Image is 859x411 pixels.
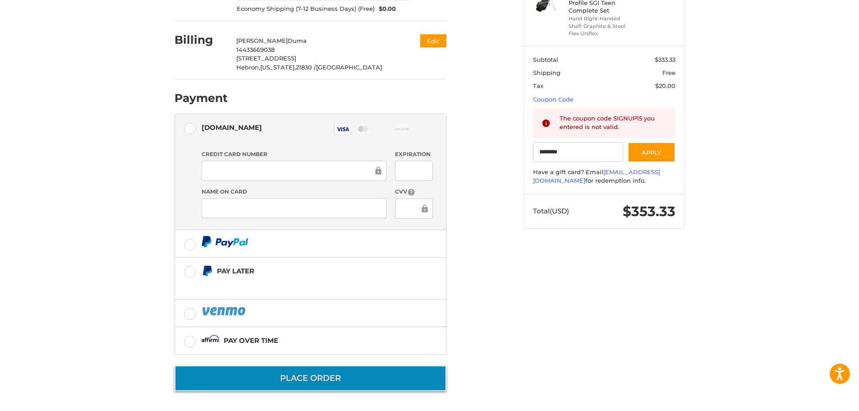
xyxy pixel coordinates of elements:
a: Coupon Code [533,96,574,103]
li: Hand Right-Handed [569,15,638,23]
span: Shipping [533,69,560,76]
span: Total (USD) [533,207,569,215]
span: Economy Shipping (7-12 Business Days) (Free) [237,5,375,14]
img: Affirm icon [202,335,220,346]
span: 14433669038 [236,46,275,53]
span: [GEOGRAPHIC_DATA] [316,64,382,71]
button: Place Order [175,365,446,391]
div: [DOMAIN_NAME] [202,120,262,135]
button: Apply [628,142,675,162]
div: Have a gift card? Email for redemption info. [533,168,675,185]
span: $20.00 [655,82,675,89]
label: CVV [395,188,432,196]
span: [US_STATE], [260,64,296,71]
span: [STREET_ADDRESS] [236,55,296,62]
input: Gift Certificate or Coupon Code [533,142,624,162]
div: Pay over time [224,333,278,348]
span: [PERSON_NAME] [236,37,288,44]
div: The coupon code SIGNUP15 you entered is not valid. [560,114,667,132]
span: $0.00 [375,5,396,14]
span: Subtotal [533,56,558,63]
div: Pay Later [217,263,390,278]
span: Hebron, [236,64,260,71]
span: Duma [288,37,307,44]
li: Flex Uniflex [569,30,638,37]
button: Edit [420,34,446,47]
h2: Payment [175,91,228,105]
li: Shaft Graphite & Steel [569,23,638,30]
h2: Billing [175,33,227,47]
label: Credit Card Number [202,150,386,158]
img: PayPal icon [202,305,248,317]
img: Pay Later icon [202,265,213,277]
label: Name on Card [202,188,386,196]
span: $353.33 [623,203,675,220]
img: PayPal icon [202,236,248,247]
span: $333.33 [655,56,675,63]
label: Expiration [395,150,432,158]
span: Free [662,69,675,76]
span: 21830 / [296,64,316,71]
iframe: PayPal Message 1 [202,280,390,288]
span: Tax [533,82,543,89]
